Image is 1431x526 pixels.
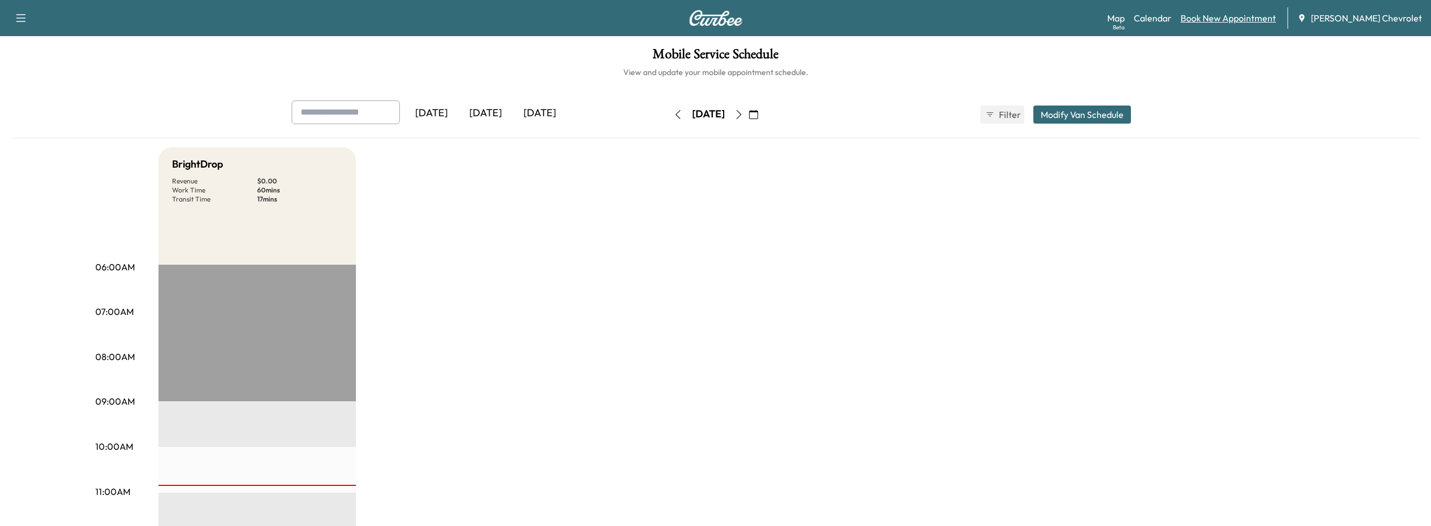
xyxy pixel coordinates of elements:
div: [DATE] [513,100,567,126]
p: 10:00AM [95,440,133,453]
a: Book New Appointment [1181,11,1276,25]
p: 08:00AM [95,350,135,363]
h6: View and update your mobile appointment schedule. [11,67,1420,78]
p: 17 mins [257,195,342,204]
p: 60 mins [257,186,342,195]
div: [DATE] [459,100,513,126]
div: Beta [1113,23,1125,32]
p: Work Time [172,186,257,195]
span: Filter [999,108,1019,121]
p: Revenue [172,177,257,186]
button: Filter [980,106,1024,124]
a: MapBeta [1107,11,1125,25]
img: Curbee Logo [689,10,743,26]
p: $ 0.00 [257,177,342,186]
p: 11:00AM [95,485,130,498]
p: 07:00AM [95,305,134,318]
div: [DATE] [404,100,459,126]
p: Transit Time [172,195,257,204]
span: [PERSON_NAME] Chevrolet [1311,11,1422,25]
h5: BrightDrop [172,156,223,172]
p: 06:00AM [95,260,135,274]
div: [DATE] [692,107,725,121]
h1: Mobile Service Schedule [11,47,1420,67]
p: 09:00AM [95,394,135,408]
a: Calendar [1134,11,1172,25]
button: Modify Van Schedule [1033,106,1131,124]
